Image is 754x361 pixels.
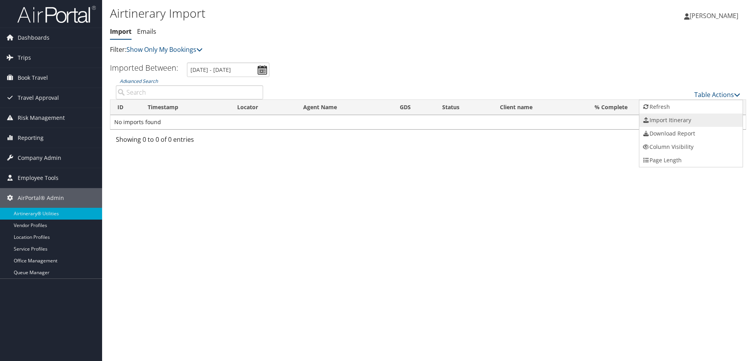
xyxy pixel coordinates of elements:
img: airportal-logo.png [17,5,96,24]
span: Risk Management [18,108,65,128]
a: Column Visibility [639,140,743,154]
span: Dashboards [18,28,49,48]
span: Reporting [18,128,44,148]
a: Download Report [639,127,743,140]
span: Travel Approval [18,88,59,108]
a: Page Length [639,154,743,167]
span: Company Admin [18,148,61,168]
a: Import Itinerary [639,114,743,127]
span: Book Travel [18,68,48,88]
a: Refresh [639,100,743,114]
span: AirPortal® Admin [18,188,64,208]
span: Employee Tools [18,168,59,188]
span: Trips [18,48,31,68]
